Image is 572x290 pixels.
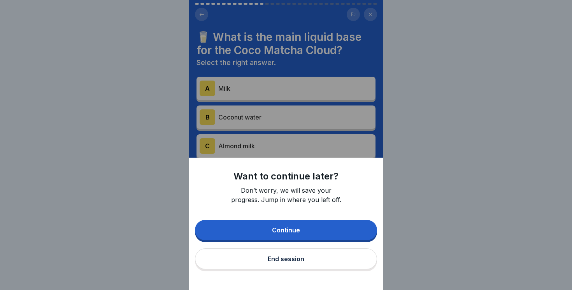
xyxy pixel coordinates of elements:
div: End session [268,255,304,262]
button: End session [195,248,377,269]
button: Continue [195,220,377,240]
div: Continue [272,227,300,234]
p: Don’t worry, we will save your progress. Jump in where you left off. [228,186,344,204]
h1: Want to continue later? [233,170,339,183]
